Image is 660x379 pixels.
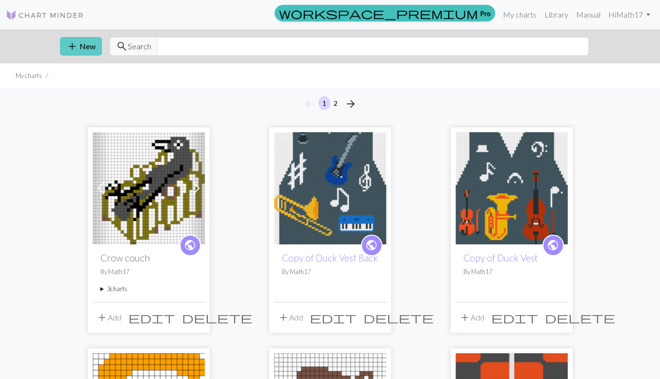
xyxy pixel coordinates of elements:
span: edit [128,311,175,324]
p: By Math17 [282,267,379,277]
button: Delete [541,308,619,327]
button: Next [341,96,360,112]
button: Edit [125,308,179,327]
button: 1 [319,96,330,110]
span: delete [363,311,434,324]
button: Add [93,308,125,327]
button: Delete [360,308,437,327]
summary: 3charts [100,284,197,294]
nav: Page navigation [300,96,360,112]
span: edit [310,311,357,324]
button: 2 [330,96,341,110]
button: Add [274,308,306,327]
span: add [66,40,78,53]
a: public [180,235,201,256]
span: edit [491,311,538,324]
span: add [278,311,289,324]
span: workspace_premium [279,6,478,20]
span: Search [128,40,151,52]
button: Edit [306,308,360,327]
a: My charts [499,5,540,24]
p: By Math17 [463,267,560,277]
a: Lucia Vest [456,182,568,192]
i: public [184,236,196,255]
a: Crow couch [93,182,205,192]
img: Lucia Vest Back [274,132,386,244]
span: delete [182,311,252,324]
span: public [184,238,196,253]
span: add [459,311,471,324]
i: public [365,236,378,255]
img: Crow couch [93,132,205,244]
a: Lucia Vest Back [274,182,386,192]
button: Edit [488,308,541,327]
button: Add [456,308,488,327]
img: Logo [6,9,84,21]
button: New [60,37,102,56]
i: Edit [128,312,175,323]
span: search [116,40,128,53]
img: Lucia Vest [456,132,568,244]
a: Copy of Duck Vest Back [282,252,378,263]
span: public [547,238,559,253]
a: Manual [572,5,604,24]
a: HiMath17 [604,5,654,24]
button: Delete [179,308,256,327]
i: Edit [310,312,357,323]
span: public [365,238,378,253]
li: My charts [16,71,42,80]
i: public [547,236,559,255]
a: Pro [275,5,495,21]
span: arrow_forward [345,97,357,111]
h2: Crow couch [100,252,197,263]
p: By Math17 [100,267,197,277]
i: Next [345,98,357,110]
i: Edit [491,312,538,323]
span: add [96,311,108,324]
a: Library [540,5,572,24]
a: Copy of Duck Vest [463,252,538,263]
span: delete [545,311,615,324]
a: public [361,235,382,256]
a: public [542,235,564,256]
